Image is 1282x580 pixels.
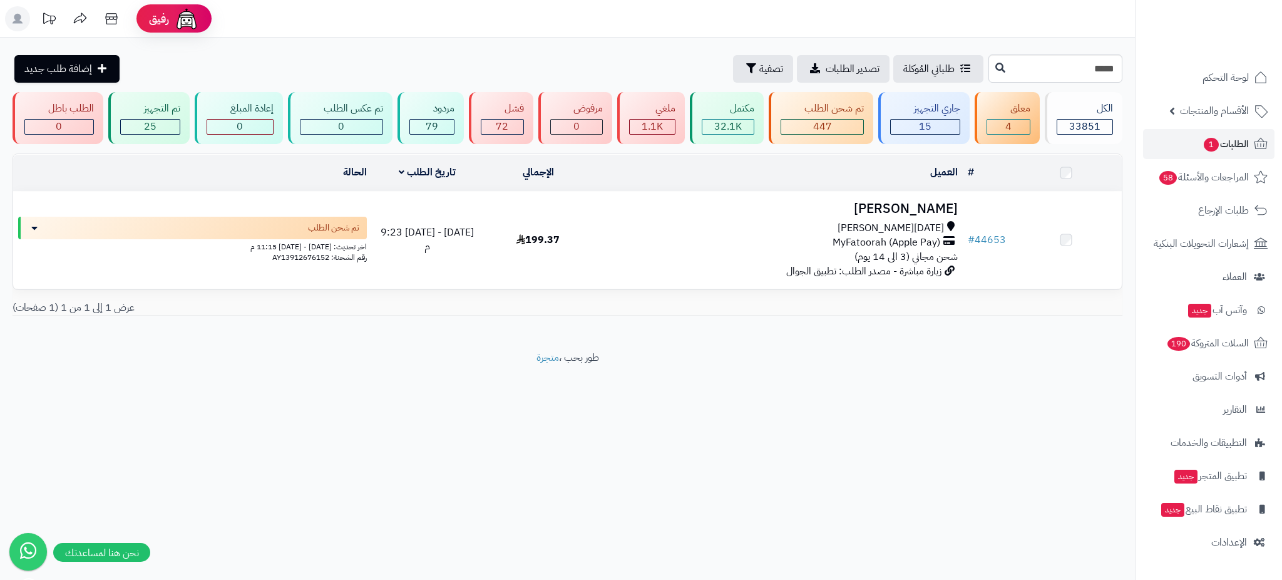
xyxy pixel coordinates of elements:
div: إعادة المبلغ [207,101,274,116]
button: تصفية [733,55,793,83]
div: 4 [987,120,1030,134]
a: متجرة [536,350,559,365]
div: 0 [300,120,382,134]
span: تطبيق نقاط البيع [1160,500,1247,518]
span: 58 [1159,171,1177,185]
a: مكتمل 32.1K [687,92,766,144]
span: طلبات الإرجاع [1198,202,1249,219]
a: تصدير الطلبات [797,55,890,83]
div: تم عكس الطلب [300,101,383,116]
a: السلات المتروكة190 [1143,328,1274,358]
div: 0 [551,120,603,134]
span: زيارة مباشرة - مصدر الطلب: تطبيق الجوال [786,264,941,279]
a: تاريخ الطلب [399,165,456,180]
span: 79 [426,119,438,134]
span: طلباتي المُوكلة [903,61,955,76]
a: أدوات التسويق [1143,361,1274,391]
a: لوحة التحكم [1143,63,1274,93]
a: المراجعات والأسئلة58 [1143,162,1274,192]
span: الأقسام والمنتجات [1180,102,1249,120]
div: 32094 [702,120,754,134]
span: 25 [144,119,156,134]
div: 72 [481,120,523,134]
span: رقم الشحنة: AY13912676152 [272,252,367,263]
span: تطبيق المتجر [1173,467,1247,485]
span: 32.1K [714,119,742,134]
div: 79 [410,120,454,134]
a: الحالة [343,165,367,180]
div: معلق [987,101,1030,116]
span: 0 [338,119,344,134]
span: 15 [919,119,931,134]
a: الطلبات1 [1143,129,1274,159]
span: # [968,232,975,247]
span: رفيق [149,11,169,26]
span: 72 [496,119,508,134]
a: مردود 79 [395,92,466,144]
span: إضافة طلب جديد [24,61,92,76]
div: تم شحن الطلب [781,101,864,116]
h3: [PERSON_NAME] [598,202,958,216]
a: العميل [930,165,958,180]
span: 447 [813,119,832,134]
div: الطلب باطل [24,101,94,116]
a: طلبات الإرجاع [1143,195,1274,225]
span: 4 [1005,119,1012,134]
a: تطبيق المتجرجديد [1143,461,1274,491]
div: 0 [207,120,273,134]
div: 1115 [630,120,675,134]
span: تصفية [759,61,783,76]
div: ملغي [629,101,675,116]
div: 25 [121,120,180,134]
a: تحديثات المنصة [33,6,64,34]
span: وآتس آب [1187,301,1247,319]
span: جديد [1174,470,1197,484]
a: #44653 [968,232,1006,247]
span: 0 [237,119,243,134]
div: فشل [481,101,524,116]
a: فشل 72 [466,92,536,144]
div: 447 [781,120,863,134]
div: مرفوض [550,101,603,116]
span: 33851 [1069,119,1100,134]
span: MyFatoorah (Apple Pay) [833,236,940,250]
span: 199.37 [516,232,560,247]
a: التطبيقات والخدمات [1143,428,1274,458]
a: تم شحن الطلب 447 [766,92,876,144]
div: تم التجهيز [120,101,180,116]
a: طلباتي المُوكلة [893,55,983,83]
div: اخر تحديث: [DATE] - [DATE] 11:15 م [18,239,367,252]
span: تم شحن الطلب [308,222,359,234]
span: إشعارات التحويلات البنكية [1154,235,1249,252]
a: إعادة المبلغ 0 [192,92,285,144]
span: 190 [1167,337,1190,351]
a: مرفوض 0 [536,92,615,144]
span: شحن مجاني (3 الى 14 يوم) [854,249,958,264]
div: الكل [1057,101,1113,116]
span: [DATE] - [DATE] 9:23 م [381,225,474,254]
a: الطلب باطل 0 [10,92,106,144]
span: السلات المتروكة [1166,334,1249,352]
div: عرض 1 إلى 1 من 1 (1 صفحات) [3,301,568,315]
a: إشعارات التحويلات البنكية [1143,229,1274,259]
a: تم التجهيز 25 [106,92,192,144]
a: الإجمالي [523,165,554,180]
span: 0 [573,119,580,134]
span: المراجعات والأسئلة [1158,168,1249,186]
a: # [968,165,974,180]
span: الإعدادات [1211,534,1247,551]
a: الإعدادات [1143,527,1274,557]
a: جاري التجهيز 15 [876,92,972,144]
div: مكتمل [702,101,754,116]
img: ai-face.png [174,6,199,31]
a: التقارير [1143,395,1274,425]
span: 1 [1204,138,1219,152]
span: تصدير الطلبات [826,61,879,76]
span: التطبيقات والخدمات [1171,434,1247,452]
span: 0 [56,119,62,134]
a: وآتس آبجديد [1143,295,1274,325]
div: مردود [409,101,454,116]
span: أدوات التسويق [1192,368,1247,385]
a: الكل33851 [1042,92,1125,144]
span: العملاء [1223,268,1247,286]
